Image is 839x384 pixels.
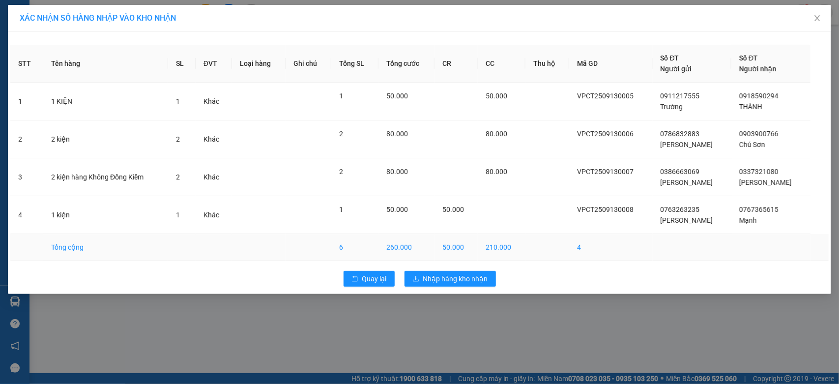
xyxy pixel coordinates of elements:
td: Khác [196,120,232,158]
th: CC [478,45,525,83]
td: 4 [569,234,653,261]
td: 260.000 [378,234,434,261]
span: 1 [176,97,180,105]
td: 2 kiện [43,120,168,158]
span: [PERSON_NAME] [661,178,713,186]
td: 6 [331,234,378,261]
span: 0911217555 [661,92,700,100]
th: Ghi chú [286,45,331,83]
td: 50.000 [434,234,478,261]
span: 80.000 [486,130,507,138]
span: VPCT2509130007 [577,168,634,176]
span: 0918590294 [739,92,779,100]
span: 1 [339,206,343,213]
span: 0903900766 [739,130,779,138]
button: rollbackQuay lại [344,271,395,287]
span: 80.000 [386,130,408,138]
span: 2 [339,130,343,138]
td: 1 [10,83,43,120]
span: 50.000 [486,92,507,100]
span: VPCT2509130005 [577,92,634,100]
th: Loại hàng [232,45,286,83]
button: downloadNhập hàng kho nhận [405,271,496,287]
td: 1 KIỆN [43,83,168,120]
span: 2 [176,173,180,181]
th: ĐVT [196,45,232,83]
span: 80.000 [386,168,408,176]
span: 2 [176,135,180,143]
td: Khác [196,196,232,234]
span: 0763263235 [661,206,700,213]
span: 50.000 [442,206,464,213]
span: Người gửi [661,65,692,73]
span: Nhập hàng kho nhận [423,273,488,284]
span: VPCT2509130006 [577,130,634,138]
span: 2 [339,168,343,176]
span: 0337321080 [739,168,779,176]
td: 4 [10,196,43,234]
span: 0786832883 [661,130,700,138]
span: Chú Sơn [739,141,765,148]
span: 1 [339,92,343,100]
span: 80.000 [486,168,507,176]
th: SL [168,45,195,83]
th: Mã GD [569,45,653,83]
td: 210.000 [478,234,525,261]
span: close [813,14,821,22]
th: Thu hộ [525,45,569,83]
th: CR [434,45,478,83]
span: 50.000 [386,206,408,213]
span: [PERSON_NAME] [739,178,792,186]
span: download [412,275,419,283]
td: 2 [10,120,43,158]
td: 2 kiện hàng Không Đồng Kiểm [43,158,168,196]
td: Khác [196,158,232,196]
th: STT [10,45,43,83]
span: Số ĐT [739,54,758,62]
span: Mạnh [739,216,757,224]
span: THÀNH [739,103,762,111]
td: Khác [196,83,232,120]
th: Tên hàng [43,45,168,83]
span: 50.000 [386,92,408,100]
span: XÁC NHẬN SỐ HÀNG NHẬP VÀO KHO NHẬN [20,13,176,23]
td: 1 kiện [43,196,168,234]
th: Tổng SL [331,45,378,83]
span: VPCT2509130008 [577,206,634,213]
span: Người nhận [739,65,777,73]
button: Close [804,5,831,32]
span: rollback [351,275,358,283]
span: Quay lại [362,273,387,284]
th: Tổng cước [378,45,434,83]
td: Tổng cộng [43,234,168,261]
span: [PERSON_NAME] [661,216,713,224]
span: Trường [661,103,683,111]
span: [PERSON_NAME] [661,141,713,148]
td: 3 [10,158,43,196]
span: Số ĐT [661,54,679,62]
span: 1 [176,211,180,219]
span: 0386663069 [661,168,700,176]
span: 0767365615 [739,206,779,213]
